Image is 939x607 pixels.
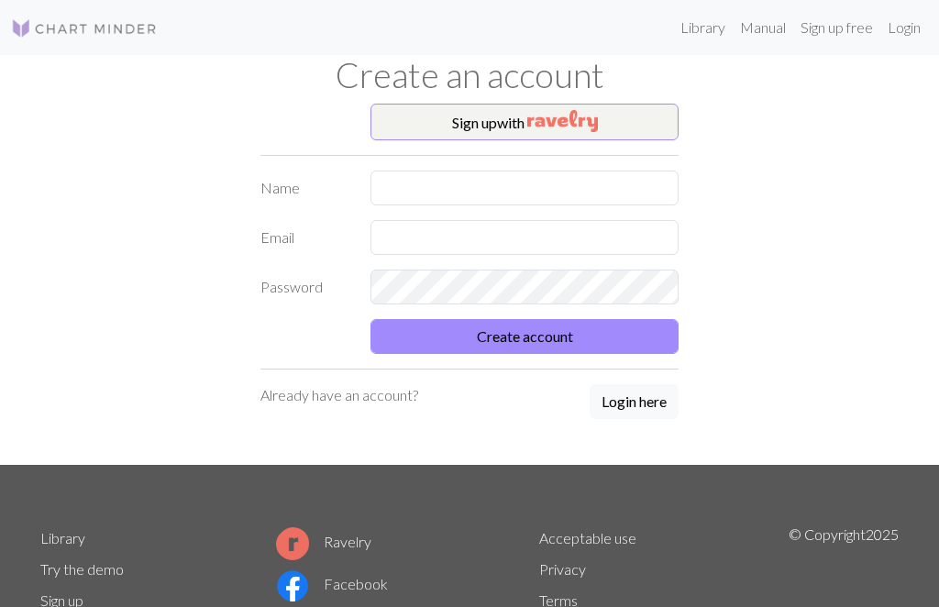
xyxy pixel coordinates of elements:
p: Already have an account? [260,384,418,406]
img: Ravelry logo [276,527,309,560]
button: Sign upwith [370,104,679,140]
a: Privacy [539,560,586,578]
a: Acceptable use [539,529,636,546]
a: Library [673,9,733,46]
label: Email [249,220,359,255]
a: Library [40,529,85,546]
button: Login here [590,384,679,419]
label: Name [249,171,359,205]
a: Try the demo [40,560,124,578]
label: Password [249,270,359,304]
a: Manual [733,9,793,46]
img: Logo [11,17,158,39]
a: Facebook [276,575,388,592]
a: Ravelry [276,533,371,550]
a: Login [880,9,928,46]
a: Login here [590,384,679,421]
button: Create account [370,319,679,354]
img: Ravelry [527,110,598,132]
img: Facebook logo [276,569,309,602]
a: Sign up free [793,9,880,46]
h1: Create an account [29,55,910,96]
